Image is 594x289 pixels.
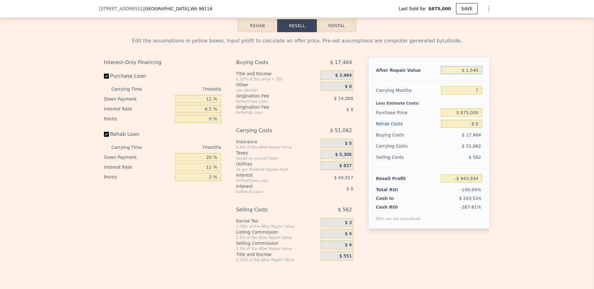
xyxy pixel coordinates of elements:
[236,104,305,110] div: Origination Fee
[335,73,351,78] span: $ 3,464
[456,3,478,14] button: SAVE
[345,141,352,146] span: $ 0
[428,6,451,12] span: $875,000
[111,84,152,94] div: Carrying Time
[236,57,305,68] div: Buying Costs
[236,224,318,229] div: 1.78% of the After Repair Value
[460,187,481,192] span: -100.04%
[236,125,305,136] div: Carrying Costs
[399,6,428,12] span: Last Sold for
[317,19,356,32] button: Rental
[236,77,318,82] div: 0.33% of the price + 550
[346,107,353,112] span: $ 0
[277,19,317,32] button: Resell
[236,167,318,172] div: 3¢ per Finished Square Foot
[334,175,353,180] span: $ 44,917
[330,57,352,68] span: $ 17,464
[236,139,318,145] div: Insurance
[236,257,318,262] div: 0.33% of the After Repair Value
[236,161,318,167] div: Utilities
[104,172,173,182] div: Points
[104,71,173,82] label: Purchase Loan
[236,246,318,251] div: 2.5% of the After Repair Value
[345,84,352,89] span: $ 0
[345,231,352,237] span: $ 4
[236,99,305,104] div: for Purchase Loan
[346,186,353,191] span: $ 0
[104,74,109,79] input: Purchase Loan
[236,251,318,257] div: Title and Escrow
[236,145,318,150] div: 0.4% of the After Repair Value
[462,144,481,149] span: $ 51,062
[345,242,352,248] span: $ 4
[236,183,305,189] div: Interest
[236,204,305,215] div: Selling Costs
[236,150,318,156] div: Taxes
[104,37,490,45] div: Edit the assumptions in yellow boxes. Input profit to calculate an offer price. Pre-set assumptio...
[460,205,481,209] span: -387.61%
[104,94,173,104] div: Down Payment
[345,220,352,226] span: $ 3
[104,104,173,114] div: Interest Rate
[236,172,305,178] div: Interest
[236,189,305,194] div: for Rehab Loan
[376,152,438,163] div: Selling Costs
[236,178,305,183] div: for Purchase Loan
[104,114,173,124] div: Points
[376,107,438,118] div: Purchase Price
[104,129,173,140] label: Rehab Loan
[104,132,109,137] input: Rehab Loan
[111,142,152,152] div: Carrying Time
[483,2,495,15] button: Show Options
[376,210,420,221] div: ROIs are not annualized
[335,152,351,157] span: $ 5,306
[236,88,318,93] div: you decide!
[238,19,277,32] button: Rehab
[154,142,221,152] div: 7 months
[338,204,352,215] span: $ 562
[339,163,352,169] span: $ 837
[376,85,438,96] div: Carrying Months
[236,229,318,235] div: Listing Commission
[376,204,420,210] div: Cash ROI
[154,84,221,94] div: 7 months
[462,132,481,137] span: $ 17,464
[189,6,212,11] span: , WA 98116
[236,110,305,115] div: for Rehab Loan
[376,173,438,184] div: Resell Profit
[339,253,352,259] span: $ 551
[236,240,318,246] div: Selling Commission
[236,156,318,161] div: based on annual taxes
[459,196,481,201] span: $ 243,524
[376,195,415,201] div: Cash In
[236,235,318,240] div: 2.5% of the After Repair Value
[334,96,353,101] span: $ 14,000
[330,125,352,136] span: $ 51,062
[142,6,213,12] span: , [GEOGRAPHIC_DATA]
[469,155,481,160] span: $ 562
[376,129,438,140] div: Buying Costs
[99,6,142,12] span: [STREET_ADDRESS]
[236,93,305,99] div: Origination Fee
[104,57,221,68] div: Interest-Only Financing
[236,71,318,77] div: Title and Escrow
[236,218,318,224] div: Excise Tax
[376,96,482,107] div: Less Estimate Costs:
[236,82,318,88] div: Other
[376,118,438,129] div: Rehab Costs
[376,187,415,193] div: Total ROI
[376,140,415,152] div: Carrying Costs
[376,65,438,76] div: After Repair Value
[104,152,173,162] div: Down Payment
[104,162,173,172] div: Interest Rate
